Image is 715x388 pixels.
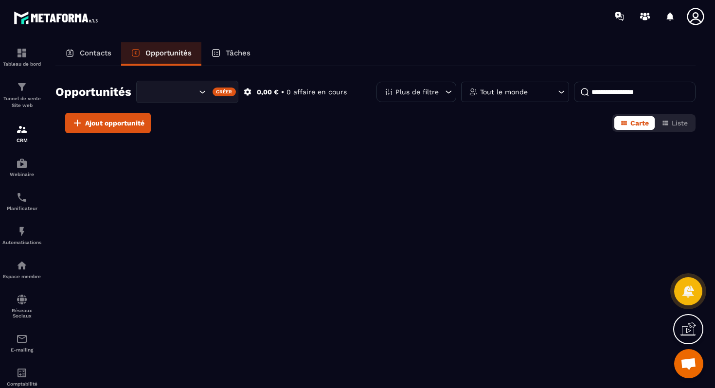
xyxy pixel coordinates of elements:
img: accountant [16,367,28,379]
a: formationformationCRM [2,116,41,150]
div: Domaine: [DOMAIN_NAME] [25,25,110,33]
p: 0 affaire en cours [286,88,347,97]
img: tab_domain_overview_orange.svg [39,56,47,64]
button: Ajout opportunité [65,113,151,133]
a: Tâches [201,42,260,66]
a: social-networksocial-networkRéseaux Sociaux [2,286,41,326]
img: social-network [16,294,28,305]
a: formationformationTunnel de vente Site web [2,74,41,116]
a: Contacts [55,42,121,66]
img: formation [16,123,28,135]
span: Liste [672,119,688,127]
p: Tâches [226,49,250,57]
p: Tunnel de vente Site web [2,95,41,109]
img: formation [16,81,28,93]
p: E-mailing [2,347,41,353]
p: Comptabilité [2,381,41,387]
p: Plus de filtre [395,88,439,95]
a: automationsautomationsEspace membre [2,252,41,286]
p: Tout le monde [480,88,528,95]
span: Carte [630,119,649,127]
p: Automatisations [2,240,41,245]
p: Opportunités [145,49,192,57]
img: formation [16,47,28,59]
input: Search for option [145,87,197,97]
a: formationformationTableau de bord [2,40,41,74]
img: automations [16,158,28,169]
a: Opportunités [121,42,201,66]
img: email [16,333,28,345]
span: Ajout opportunité [85,118,144,128]
img: automations [16,226,28,237]
a: automationsautomationsWebinaire [2,150,41,184]
p: Espace membre [2,274,41,279]
p: Tableau de bord [2,61,41,67]
img: website_grey.svg [16,25,23,33]
img: scheduler [16,192,28,203]
button: Carte [614,116,655,130]
p: 0,00 € [257,88,279,97]
img: logo [14,9,101,27]
div: Search for option [136,81,238,103]
img: logo_orange.svg [16,16,23,23]
div: Domaine [50,57,75,64]
div: v 4.0.25 [27,16,48,23]
a: automationsautomationsAutomatisations [2,218,41,252]
p: • [281,88,284,97]
p: Contacts [80,49,111,57]
p: Webinaire [2,172,41,177]
a: emailemailE-mailing [2,326,41,360]
div: Créer [213,88,236,96]
img: tab_keywords_by_traffic_grey.svg [110,56,118,64]
p: Réseaux Sociaux [2,308,41,318]
a: schedulerschedulerPlanificateur [2,184,41,218]
p: Planificateur [2,206,41,211]
div: Mots-clés [121,57,149,64]
h2: Opportunités [55,82,131,102]
img: automations [16,260,28,271]
button: Liste [656,116,694,130]
p: CRM [2,138,41,143]
div: Ouvrir le chat [674,349,703,378]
